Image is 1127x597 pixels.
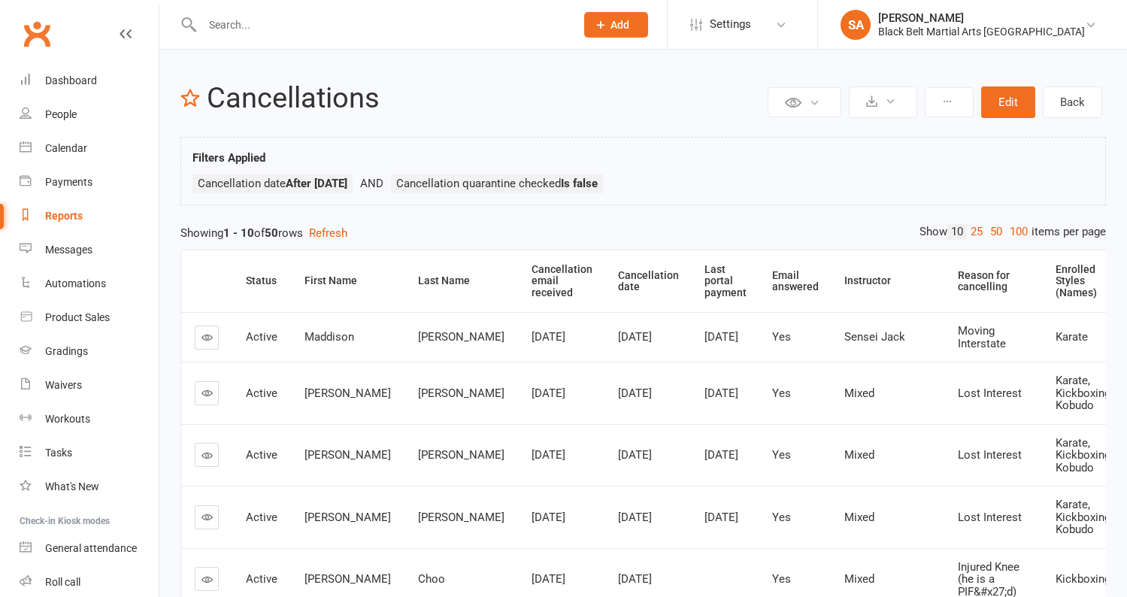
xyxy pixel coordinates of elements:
span: [PERSON_NAME] [418,330,504,344]
span: [PERSON_NAME] [418,511,504,524]
span: Yes [772,330,791,344]
div: People [45,108,77,120]
div: Workouts [45,413,90,425]
a: 25 [967,224,986,240]
div: Roll call [45,576,80,588]
span: Active [246,330,277,344]
a: Gradings [20,335,159,368]
span: [DATE] [704,448,738,462]
span: [PERSON_NAME] [304,448,391,462]
a: 100 [1006,224,1032,240]
span: [PERSON_NAME] [304,511,391,524]
strong: Is false [561,177,598,190]
div: Black Belt Martial Arts [GEOGRAPHIC_DATA] [878,25,1085,38]
a: Workouts [20,402,159,436]
strong: 1 - 10 [223,226,254,240]
div: First Name [304,275,392,286]
div: Gradings [45,345,88,357]
input: Search... [198,14,565,35]
h2: Cancellations [207,83,764,114]
div: Instructor [844,275,932,286]
span: Yes [772,511,791,524]
div: Tasks [45,447,72,459]
span: [DATE] [618,572,652,586]
button: Edit [981,86,1035,118]
span: Add [610,19,629,31]
span: [DATE] [532,572,565,586]
div: SA [841,10,871,40]
span: [DATE] [618,511,652,524]
a: Clubworx [18,15,56,53]
span: [DATE] [704,386,738,400]
span: [PERSON_NAME] [418,386,504,400]
span: Sensei Jack [844,330,905,344]
div: Last Name [418,275,506,286]
span: Mixed [844,511,874,524]
strong: After [DATE] [286,177,347,190]
div: General attendance [45,542,137,554]
span: Lost Interest [958,511,1022,524]
div: Dashboard [45,74,97,86]
div: Waivers [45,379,82,391]
span: Active [246,448,277,462]
a: People [20,98,159,132]
span: [DATE] [704,330,738,344]
span: Settings [710,8,751,41]
a: Tasks [20,436,159,470]
a: Automations [20,267,159,301]
span: Karate, Kickboxing, Kobudo [1056,436,1113,474]
div: Cancellation date [618,270,679,293]
a: Reports [20,199,159,233]
span: Moving Interstate [958,324,1006,350]
a: 10 [947,224,967,240]
a: Payments [20,165,159,199]
div: [PERSON_NAME] [878,11,1085,25]
div: Calendar [45,142,87,154]
span: Choo [418,572,445,586]
div: What's New [45,480,99,492]
span: [DATE] [532,448,565,462]
a: Dashboard [20,64,159,98]
strong: Filters Applied [192,151,265,165]
a: What's New [20,470,159,504]
div: Reason for cancelling [958,270,1030,293]
div: Showing of rows [180,224,1106,242]
a: Calendar [20,132,159,165]
span: [DATE] [618,386,652,400]
a: Waivers [20,368,159,402]
div: Enrolled Styles (Names) [1056,264,1114,298]
div: Reports [45,210,83,222]
a: Product Sales [20,301,159,335]
span: Yes [772,386,791,400]
div: Payments [45,176,92,188]
span: [DATE] [532,330,565,344]
span: Mixed [844,572,874,586]
span: Yes [772,448,791,462]
span: [DATE] [532,386,565,400]
span: Lost Interest [958,386,1022,400]
span: Lost Interest [958,448,1022,462]
span: Active [246,511,277,524]
a: 50 [986,224,1006,240]
span: Cancellation quarantine checked [396,177,598,190]
a: Back [1043,86,1102,118]
div: Automations [45,277,106,289]
span: Yes [772,572,791,586]
a: General attendance kiosk mode [20,532,159,565]
button: Add [584,12,648,38]
div: Email answered [772,270,819,293]
button: Refresh [309,224,347,242]
div: Status [246,275,279,286]
span: [PERSON_NAME] [304,386,391,400]
span: Active [246,386,277,400]
span: Karate, Kickboxing, Kobudo [1056,498,1113,536]
div: Show items per page [919,224,1106,240]
div: Last portal payment [704,264,747,298]
div: Cancellation email received [532,264,592,298]
a: Messages [20,233,159,267]
span: [PERSON_NAME] [418,448,504,462]
span: Maddison [304,330,354,344]
span: Karate, Kickboxing, Kobudo [1056,374,1113,412]
div: Messages [45,244,92,256]
span: Karate [1056,330,1088,344]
